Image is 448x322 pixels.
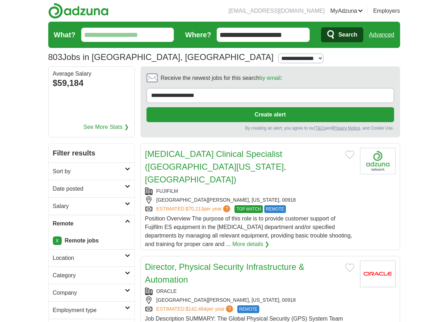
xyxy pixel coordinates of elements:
a: Employment type [49,301,134,319]
span: $142,484 [186,306,206,312]
button: Create alert [146,107,394,122]
div: [GEOGRAPHIC_DATA][PERSON_NAME], [US_STATE], 00918 [145,296,354,304]
button: Add to favorite jobs [345,263,354,272]
li: [EMAIL_ADDRESS][DOMAIN_NAME] [228,7,325,15]
a: T&Cs [315,126,326,131]
span: Position Overview The purpose of this role is to provide customer support of Fujifilm ES equipmen... [145,215,352,247]
span: REMOTE [264,205,286,213]
div: Average Salary [53,71,130,77]
a: Advanced [369,28,394,42]
a: MyAdzuna [330,7,363,15]
div: [GEOGRAPHIC_DATA][PERSON_NAME], [US_STATE], 00918 [145,196,354,204]
a: by email [259,75,281,81]
h2: Sort by [53,167,125,176]
span: $70,213 [186,206,204,212]
a: ESTIMATED:$70,213per year? [156,205,232,213]
a: Remote [49,215,134,232]
a: Privacy Notice [333,126,360,131]
a: Director, Physical Security Infrastructure & Automation [145,262,304,284]
button: Search [321,27,363,42]
h2: Location [53,254,125,262]
span: REMOTE [237,305,259,313]
h2: Category [53,271,125,280]
h2: Employment type [53,306,125,315]
a: ORACLE [156,288,177,294]
h2: Filter results [49,143,134,163]
a: See More Stats ❯ [83,123,129,131]
a: Sort by [49,163,134,180]
h2: Company [53,289,125,297]
a: X [53,236,62,245]
img: Adzuna logo [48,3,109,19]
div: By creating an alert, you agree to our and , and Cookie Use. [146,125,394,131]
span: TOP MATCH [234,205,262,213]
span: ? [226,305,233,312]
a: [MEDICAL_DATA] Clinical Specialist ([GEOGRAPHIC_DATA][US_STATE], [GEOGRAPHIC_DATA]) [145,149,286,184]
h2: Date posted [53,185,125,193]
a: FUJIFILM [156,188,178,194]
span: ? [223,205,230,212]
img: Oracle logo [360,261,396,287]
label: What? [54,29,76,40]
a: Salary [49,197,134,215]
h1: Jobs in [GEOGRAPHIC_DATA], [GEOGRAPHIC_DATA] [48,52,274,62]
img: Fujifilm logo [360,148,396,174]
button: Add to favorite jobs [345,151,354,159]
a: ESTIMATED:$142,484per year? [156,305,235,313]
a: Category [49,267,134,284]
a: More details ❯ [232,240,270,249]
a: Company [49,284,134,301]
div: $59,184 [53,77,130,89]
span: 803 [48,51,62,64]
span: Receive the newest jobs for this search : [161,74,282,82]
h2: Remote [53,219,125,228]
h2: Salary [53,202,125,211]
a: Employers [373,7,400,15]
a: Location [49,249,134,267]
span: Search [338,28,357,42]
a: Date posted [49,180,134,197]
label: Where? [185,29,211,40]
strong: Remote jobs [65,238,99,244]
